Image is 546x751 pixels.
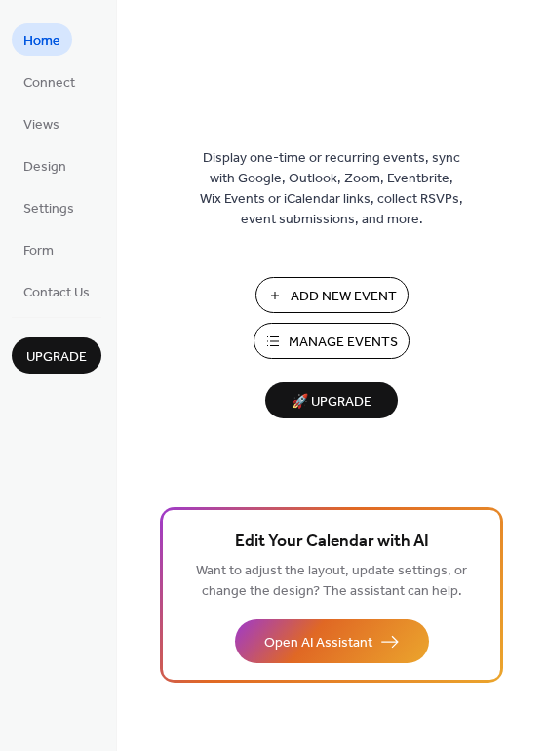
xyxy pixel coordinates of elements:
[196,558,467,605] span: Want to adjust the layout, update settings, or change the design? The assistant can help.
[26,347,87,368] span: Upgrade
[12,275,101,307] a: Contact Us
[12,149,78,181] a: Design
[200,148,463,230] span: Display one-time or recurring events, sync with Google, Outlook, Zoom, Eventbrite, Wix Events or ...
[255,277,409,313] button: Add New Event
[12,65,87,98] a: Connect
[289,333,398,353] span: Manage Events
[265,382,398,418] button: 🚀 Upgrade
[23,31,60,52] span: Home
[23,115,59,136] span: Views
[23,157,66,178] span: Design
[291,287,397,307] span: Add New Event
[12,233,65,265] a: Form
[264,633,372,653] span: Open AI Assistant
[12,23,72,56] a: Home
[12,191,86,223] a: Settings
[23,73,75,94] span: Connect
[12,337,101,374] button: Upgrade
[235,619,429,663] button: Open AI Assistant
[235,529,429,556] span: Edit Your Calendar with AI
[277,389,386,415] span: 🚀 Upgrade
[253,323,409,359] button: Manage Events
[23,199,74,219] span: Settings
[23,241,54,261] span: Form
[23,283,90,303] span: Contact Us
[12,107,71,139] a: Views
